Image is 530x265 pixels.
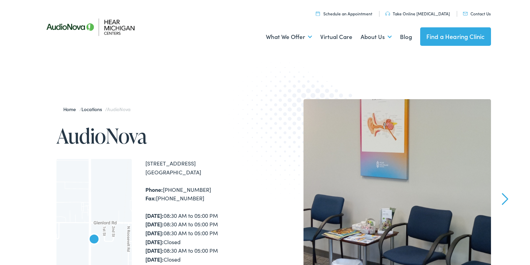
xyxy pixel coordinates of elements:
img: utility icon [316,11,320,16]
div: [PHONE_NUMBER] [PHONE_NUMBER] [145,185,265,203]
strong: Phone: [145,186,163,193]
span: AudioNova [107,106,130,112]
a: Blog [400,24,412,50]
h1: AudioNova [56,124,265,147]
a: Find a Hearing Clinic [420,27,491,46]
strong: [DATE]: [145,229,164,237]
a: Next [502,193,508,205]
strong: [DATE]: [145,238,164,246]
a: What We Offer [266,24,312,50]
strong: [DATE]: [145,212,164,219]
a: Take Online [MEDICAL_DATA] [385,11,450,16]
a: Schedule an Appointment [316,11,372,16]
a: Home [63,106,79,112]
div: [STREET_ADDRESS] [GEOGRAPHIC_DATA] [145,159,265,176]
img: utility icon [463,12,468,15]
strong: [DATE]: [145,247,164,254]
strong: [DATE]: [145,220,164,228]
div: AudioNova [83,229,105,251]
a: Virtual Care [320,24,352,50]
a: Locations [81,106,105,112]
strong: Fax: [145,194,156,202]
a: About Us [361,24,392,50]
strong: [DATE]: [145,255,164,263]
img: utility icon [385,12,390,16]
span: / / [63,106,131,112]
a: Contact Us [463,11,491,16]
